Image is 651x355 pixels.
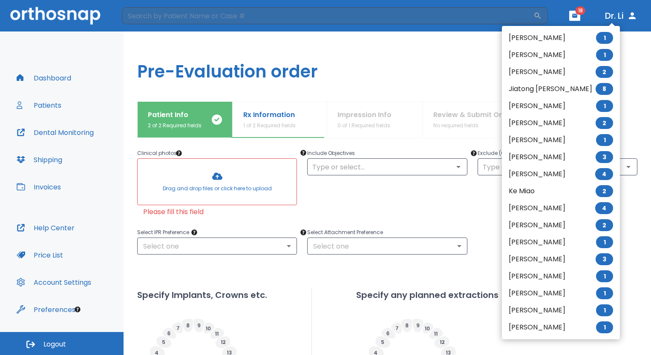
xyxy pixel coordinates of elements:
[502,115,620,132] li: [PERSON_NAME]
[502,46,620,63] li: [PERSON_NAME]
[596,219,613,231] span: 2
[502,132,620,149] li: [PERSON_NAME]
[502,63,620,80] li: [PERSON_NAME]
[596,287,613,299] span: 1
[502,80,620,97] li: Jiatong [PERSON_NAME]
[502,234,620,251] li: [PERSON_NAME]
[596,321,613,333] span: 1
[502,319,620,336] li: [PERSON_NAME]
[502,29,620,46] li: [PERSON_NAME]
[596,117,613,129] span: 2
[502,251,620,268] li: [PERSON_NAME]
[596,100,613,112] span: 1
[596,185,613,197] span: 2
[595,168,613,180] span: 4
[596,49,613,61] span: 1
[596,304,613,316] span: 1
[502,97,620,115] li: [PERSON_NAME]
[596,151,613,163] span: 3
[595,202,613,214] span: 4
[502,217,620,234] li: [PERSON_NAME]
[596,236,613,248] span: 1
[502,183,620,200] li: Ke Miao
[502,166,620,183] li: [PERSON_NAME]
[596,66,613,78] span: 2
[596,32,613,44] span: 1
[596,83,613,95] span: 8
[502,268,620,285] li: [PERSON_NAME]
[596,270,613,282] span: 1
[596,253,613,265] span: 3
[502,200,620,217] li: [PERSON_NAME]
[596,134,613,146] span: 1
[502,149,620,166] li: [PERSON_NAME]
[502,302,620,319] li: [PERSON_NAME]
[502,285,620,302] li: [PERSON_NAME]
